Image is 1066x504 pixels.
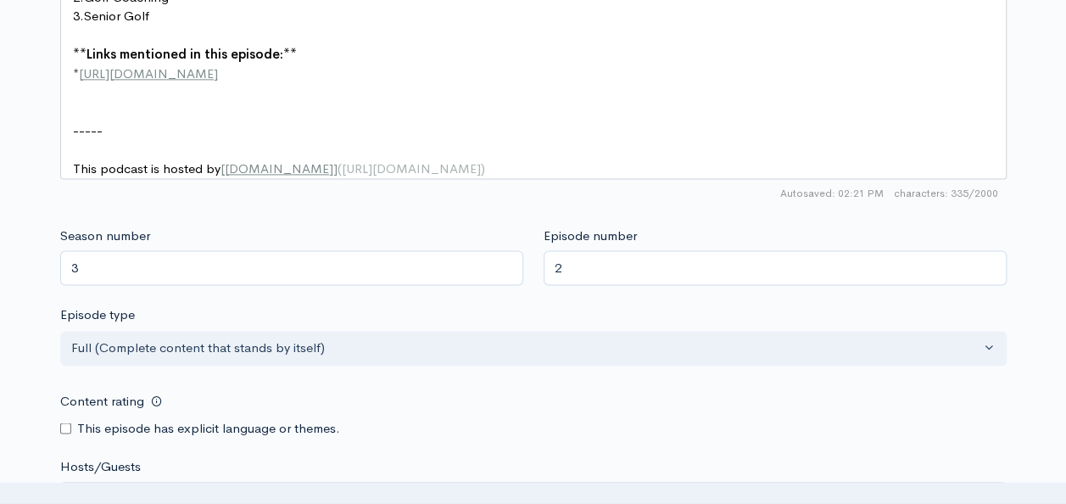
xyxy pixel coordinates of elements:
span: ] [333,160,338,176]
span: [ [220,160,225,176]
span: 3. [73,8,84,24]
label: Season number [60,227,150,246]
span: Links mentioned in this episode: [87,46,283,62]
span: ) [481,160,485,176]
span: This podcast is hosted by [73,160,485,176]
span: ( [338,160,342,176]
label: Hosts/Guests [60,456,141,476]
div: Full (Complete content that stands by itself) [71,339,980,358]
input: Enter season number for this episode [60,250,523,285]
input: Enter episode number [544,250,1007,285]
span: [URL][DOMAIN_NAME] [342,160,481,176]
label: Content rating [60,384,144,419]
label: Episode type [60,305,135,325]
span: Autosaved: 02:21 PM [780,186,884,201]
span: [DOMAIN_NAME] [225,160,333,176]
span: 335/2000 [894,186,998,201]
span: ----- [73,122,103,138]
label: Episode number [544,227,637,246]
span: [URL][DOMAIN_NAME] [79,65,218,81]
span: Senior Golf [84,8,149,24]
label: This episode has explicit language or themes. [77,418,340,438]
button: Full (Complete content that stands by itself) [60,331,1007,366]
